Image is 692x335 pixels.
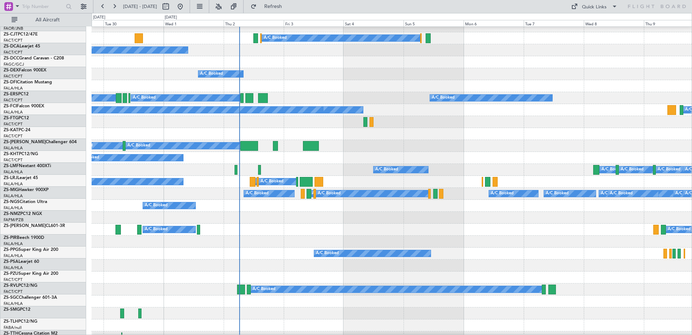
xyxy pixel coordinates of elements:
a: ZS-NMZPC12 NGX [4,212,42,216]
div: A/C Booked [318,188,341,199]
button: Refresh [247,1,291,12]
span: ZS-SMG [4,307,20,312]
div: A/C Booked [491,188,514,199]
div: Tue 7 [524,20,584,26]
span: ZS-PZU [4,272,18,276]
a: FALA/HLA [4,253,23,259]
a: ZS-KHTPC12/NG [4,152,38,156]
div: A/C Booked [133,92,156,103]
a: ZS-[PERSON_NAME]CL601-3R [4,224,65,228]
span: ZS-ERS [4,92,18,96]
a: ZS-LRJLearjet 45 [4,176,38,180]
a: FACT/CPT [4,38,22,43]
a: ZS-KATPC-24 [4,128,30,132]
div: Mon 6 [464,20,524,26]
a: ZS-DCALearjet 45 [4,44,40,49]
div: A/C Booked [312,188,335,199]
a: ZS-DEXFalcon 900EX [4,68,46,73]
a: FALA/HLA [4,181,23,187]
a: ZS-LMFNextant 400XTi [4,164,51,168]
a: ZS-PZUSuper King Air 200 [4,272,58,276]
span: ZS-SGC [4,295,19,300]
a: ZS-SMGPC12 [4,307,30,312]
a: FALA/HLA [4,265,23,270]
div: Tue 30 [104,20,164,26]
span: ZS-FTG [4,116,18,120]
a: FACT/CPT [4,74,22,79]
span: ZS-DCA [4,44,20,49]
div: [DATE] [93,15,105,21]
span: ZS-KAT [4,128,18,132]
a: FALA/HLA [4,241,23,247]
a: ZS-CJTPC12/47E [4,32,38,37]
a: ZS-FTGPC12 [4,116,29,120]
div: A/C Booked [602,164,624,175]
a: ZS-MIGHawker 900XP [4,188,48,192]
div: Wed 1 [164,20,224,26]
div: A/C Booked [375,164,398,175]
span: ZS-NMZ [4,212,20,216]
a: FALA/HLA [4,169,23,175]
div: A/C Booked [658,164,680,175]
span: ZS-LMF [4,164,19,168]
a: FAPM/PZB [4,217,24,223]
span: Refresh [258,4,288,9]
span: ZS-LRJ [4,176,17,180]
div: A/C Booked [200,69,223,79]
span: ZS-[PERSON_NAME] [4,224,46,228]
span: ZS-PIR [4,236,17,240]
a: FALA/HLA [4,301,23,306]
span: ZS-MIG [4,188,18,192]
input: Trip Number [22,1,64,12]
a: FALA/HLA [4,193,23,199]
a: FACT/CPT [4,133,22,139]
span: ZS-NGS [4,200,20,204]
a: FAOR/JNB [4,26,23,31]
a: FACT/CPT [4,98,22,103]
div: A/C Booked [264,33,287,44]
div: A/C Booked [261,176,283,187]
div: [DATE] [165,15,177,21]
div: Sat 4 [343,20,404,26]
div: A/C Booked [610,188,633,199]
a: FACT/CPT [4,277,22,282]
button: Quick Links [567,1,621,12]
a: FACT/CPT [4,157,22,163]
a: FACT/CPT [4,289,22,294]
span: ZS-PSA [4,260,18,264]
span: ZS-DCC [4,56,19,61]
span: ZS-FCI [4,104,17,108]
a: ZS-PSALearjet 60 [4,260,39,264]
div: Thu 2 [224,20,284,26]
a: ZS-DCCGrand Caravan - C208 [4,56,64,61]
div: A/C Booked [621,164,644,175]
div: A/C Booked [601,188,624,199]
div: A/C Booked [127,140,150,151]
div: A/C Booked [432,92,455,103]
div: A/C Booked [246,188,269,199]
div: Wed 8 [584,20,644,26]
span: ZS-PPG [4,248,18,252]
span: All Aircraft [19,17,76,22]
a: FALA/HLA [4,205,23,211]
div: Fri 3 [284,20,344,26]
div: A/C Booked [316,248,339,259]
a: FALA/HLA [4,145,23,151]
span: [DATE] - [DATE] [123,3,157,10]
a: FAGC/GCJ [4,62,24,67]
button: All Aircraft [8,14,79,26]
a: ZS-SGCChallenger 601-3A [4,295,57,300]
div: Quick Links [582,4,607,11]
span: ZS-DFI [4,80,17,84]
a: FACT/CPT [4,121,22,127]
div: Sun 5 [404,20,464,26]
a: ZS-FCIFalcon 900EX [4,104,44,108]
span: ZS-DEX [4,68,19,73]
div: A/C Booked [145,224,168,235]
a: FALA/HLA [4,86,23,91]
a: ZS-ERSPC12 [4,92,29,96]
div: A/C Booked [668,224,691,235]
a: FALA/HLA [4,109,23,115]
a: FABA/null [4,325,22,330]
span: ZS-RVL [4,284,18,288]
